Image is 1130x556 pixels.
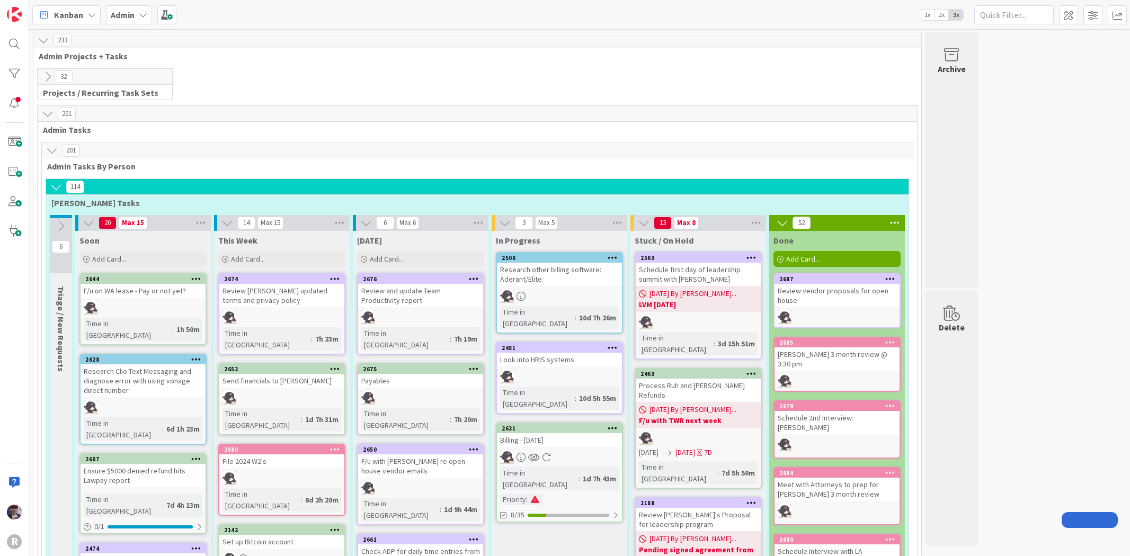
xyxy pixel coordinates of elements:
div: 2188 [640,499,761,507]
div: Time in [GEOGRAPHIC_DATA] [223,327,311,351]
img: KN [639,431,653,445]
span: : [440,504,441,515]
div: KN [636,431,761,445]
div: 2644F/u on WA lease - Pay or not yet? [81,274,206,298]
div: 2563 [640,254,761,262]
div: 2685 [779,339,900,346]
div: 2506 [502,254,622,262]
span: : [301,414,302,425]
div: 2644 [85,275,206,283]
span: Projects / Recurring Task Sets [43,87,159,98]
div: 2607 [85,455,206,463]
div: Archive [938,62,966,75]
div: 2463Process Ruh and [PERSON_NAME] Refunds [636,369,761,402]
div: 2679 [779,402,900,410]
a: 2676Review and update Team Productivity reportKNTime in [GEOGRAPHIC_DATA]:7h 19m [357,273,484,355]
div: Look into HRIS systems [497,353,622,366]
div: KN [775,437,900,451]
div: 3d 15h 51m [715,338,758,349]
img: KN [500,289,514,303]
div: KN [775,374,900,388]
div: 2607 [81,454,206,464]
div: 2481Look into HRIS systems [497,343,622,366]
span: Done [773,235,794,246]
div: 2676 [363,275,483,283]
a: 2644F/u on WA lease - Pay or not yet?KNTime in [GEOGRAPHIC_DATA]:1h 50m [79,273,207,345]
div: Max 8 [677,220,696,226]
div: Time in [GEOGRAPHIC_DATA] [84,318,172,341]
div: F/u with [PERSON_NAME] re open house vendor emails [358,454,483,478]
span: : [172,324,174,335]
img: KN [361,391,375,405]
span: Admin Tasks [43,124,904,135]
a: 2685[PERSON_NAME] 3 month review @ 3:30 pmKN [773,337,901,392]
div: KN [219,471,344,485]
div: KN [81,400,206,414]
div: 2607Ensure $5000 denied refund hits Lawpay report [81,454,206,487]
a: 2679Schedule 2nd Interview: [PERSON_NAME]KN [773,400,901,459]
div: 2563 [636,253,761,263]
div: 2674Review [PERSON_NAME] updated terms and privacy policy [219,274,344,307]
div: Time in [GEOGRAPHIC_DATA] [500,306,575,329]
div: 10d 7h 26m [576,312,619,324]
div: Time in [GEOGRAPHIC_DATA] [361,327,450,351]
div: Time in [GEOGRAPHIC_DATA] [84,494,162,517]
img: KN [84,400,97,414]
img: KN [639,315,653,329]
div: Research Clio Text Messaging and diagnose error with using vonage direct number [81,364,206,397]
div: Payables [358,374,483,388]
span: 52 [793,217,811,229]
div: Schedule first day of leadership summit with [PERSON_NAME] [636,263,761,286]
div: KN [81,301,206,315]
div: KN [636,315,761,329]
span: 20 [99,217,117,229]
div: 7h 23m [313,333,341,345]
div: 2563Schedule first day of leadership summit with [PERSON_NAME] [636,253,761,286]
div: KN [775,310,900,324]
div: 6d 1h 23m [164,423,202,435]
span: : [579,473,580,485]
div: 2628 [81,355,206,364]
div: 2652Send financials to [PERSON_NAME] [219,364,344,388]
div: KN [497,450,622,464]
span: In Progress [496,235,540,246]
div: Ensure $5000 denied refund hits Lawpay report [81,464,206,487]
span: [DATE] By [PERSON_NAME]... [649,404,736,415]
img: KN [223,391,236,405]
div: 2474 [85,545,206,552]
div: 2679 [775,401,900,411]
div: 2481 [497,343,622,353]
img: KN [778,374,791,388]
a: 2506Research other billing software: Aderant/EliteKNTime in [GEOGRAPHIC_DATA]:10d 7h 26m [496,252,623,334]
span: 1x [920,10,935,20]
div: 2506Research other billing software: Aderant/Elite [497,253,622,286]
input: Quick Filter... [974,5,1054,24]
div: 2631 [502,425,622,432]
span: Stuck / On Hold [635,235,693,246]
img: KN [500,370,514,383]
b: F/u with TWR next week [639,415,758,426]
span: 201 [62,144,80,157]
span: 2x [935,10,949,20]
div: Research other billing software: Aderant/Elite [497,263,622,286]
img: KN [500,450,514,464]
img: KN [84,301,97,315]
b: Admin [111,10,135,20]
a: 2563Schedule first day of leadership summit with [PERSON_NAME][DATE] By [PERSON_NAME]...LVM [DATE... [635,252,762,360]
div: 2687Review vendor proposals for open house [775,274,900,307]
img: KN [223,471,236,485]
div: 2650F/u with [PERSON_NAME] re open house vendor emails [358,445,483,478]
img: KN [223,310,236,324]
a: 2481Look into HRIS systemsKNTime in [GEOGRAPHIC_DATA]:10d 5h 55m [496,342,623,414]
div: Review and update Team Productivity report [358,284,483,307]
span: : [575,392,576,404]
a: 2631Billing - [DATE]KNTime in [GEOGRAPHIC_DATA]:1d 7h 43mPriority:8/35 [496,423,623,523]
div: 2650 [363,446,483,453]
span: Soon [79,235,100,246]
div: 7d 4h 13m [164,499,202,511]
span: 6 [52,240,70,253]
div: KN [358,391,483,405]
div: 2142 [224,526,344,534]
a: 2580File 2024 W2'sKNTime in [GEOGRAPHIC_DATA]:8d 2h 20m [218,444,345,516]
span: : [717,467,719,479]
